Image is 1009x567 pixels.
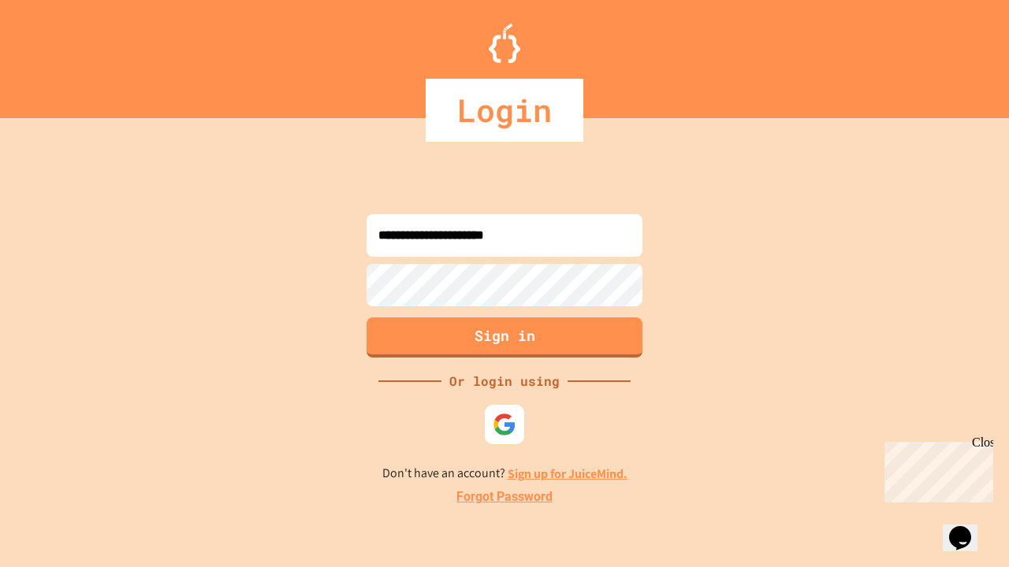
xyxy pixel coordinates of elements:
img: Logo.svg [489,24,520,63]
button: Sign in [367,317,642,358]
div: Or login using [441,372,568,391]
div: Login [426,79,583,142]
iframe: chat widget [878,435,993,502]
a: Forgot Password [456,487,553,506]
iframe: chat widget [943,504,993,551]
a: Sign up for JuiceMind. [508,465,627,482]
div: Chat with us now!Close [6,6,109,100]
p: Don't have an account? [382,464,627,484]
img: google-icon.svg [493,413,516,436]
